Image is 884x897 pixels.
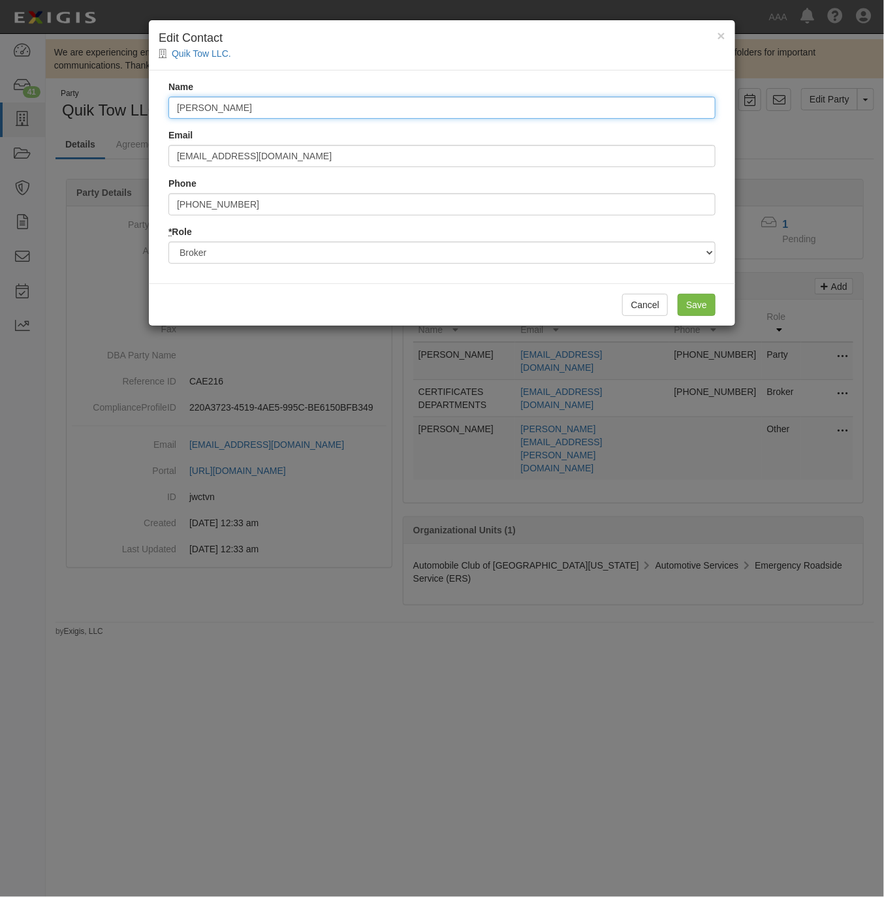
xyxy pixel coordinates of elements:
[168,177,197,190] label: Phone
[168,225,192,238] label: Role
[678,294,716,316] input: Save
[622,294,668,316] button: Cancel
[168,227,172,237] abbr: required
[168,80,193,93] label: Name
[718,28,725,43] span: ×
[159,30,725,47] h4: Edit Contact
[718,29,725,42] button: Close
[172,48,231,59] a: Quik Tow LLC.
[168,129,193,142] label: Email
